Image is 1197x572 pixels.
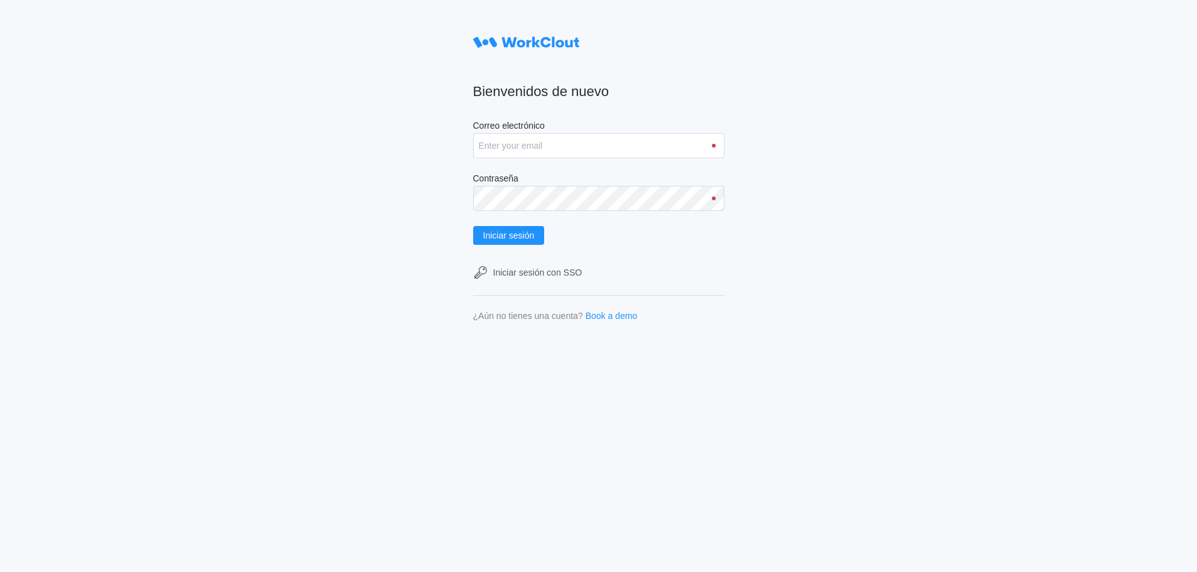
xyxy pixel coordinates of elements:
a: Book a demo [586,311,638,321]
h2: Bienvenidos de nuevo [473,83,724,100]
a: Iniciar sesión con SSO [473,265,724,280]
label: Correo electrónico [473,121,724,133]
input: Enter your email [473,133,724,158]
button: Iniciar sesión [473,226,545,245]
label: Contraseña [473,173,724,186]
div: ¿Aún no tienes una cuenta? [473,311,583,321]
div: Iniciar sesión con SSO [493,267,582,278]
span: Iniciar sesión [483,231,535,240]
